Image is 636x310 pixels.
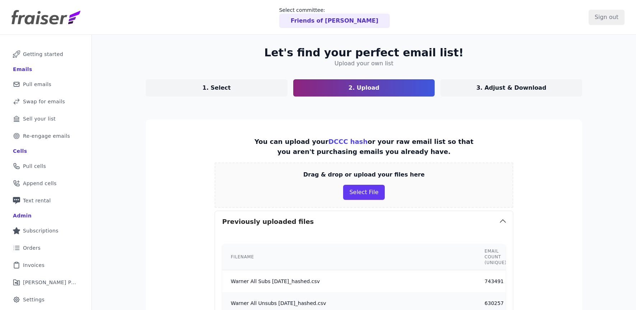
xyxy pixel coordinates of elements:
[476,244,515,270] th: Email count (unique)
[23,197,51,204] span: Text rental
[6,193,86,208] a: Text rental
[146,79,287,97] a: 1. Select
[23,163,46,170] span: Pull cells
[252,137,476,157] p: You can upload your or your raw email list so that you aren't purchasing emails you already have.
[6,94,86,109] a: Swap for emails
[303,170,425,179] p: Drag & drop or upload your files here
[23,262,45,269] span: Invoices
[11,10,80,24] img: Fraiser Logo
[264,46,463,59] h2: Let's find your perfect email list!
[349,84,379,92] p: 2. Upload
[6,223,86,239] a: Subscriptions
[23,115,56,122] span: Sell your list
[328,138,368,145] a: DCCC hash
[589,10,625,25] input: Sign out
[23,227,59,234] span: Subscriptions
[6,240,86,256] a: Orders
[335,59,393,68] h4: Upload your own list
[291,17,378,25] p: Friends of [PERSON_NAME]
[23,296,45,303] span: Settings
[23,81,51,88] span: Pull emails
[23,180,57,187] span: Append cells
[13,66,32,73] div: Emails
[6,257,86,273] a: Invoices
[6,158,86,174] a: Pull cells
[222,217,314,227] h3: Previously uploaded files
[6,46,86,62] a: Getting started
[476,270,515,292] td: 743491
[13,147,27,155] div: Cells
[222,270,476,292] td: Warner All Subs [DATE]_hashed.csv
[6,111,86,127] a: Sell your list
[23,244,41,252] span: Orders
[215,211,513,232] button: Previously uploaded files
[293,79,435,97] a: 2. Upload
[23,279,77,286] span: [PERSON_NAME] Performance
[6,274,86,290] a: [PERSON_NAME] Performance
[23,98,65,105] span: Swap for emails
[343,185,384,200] button: Select File
[23,132,70,140] span: Re-engage emails
[6,292,86,307] a: Settings
[476,84,546,92] p: 3. Adjust & Download
[202,84,231,92] p: 1. Select
[279,6,390,28] a: Select committee: Friends of [PERSON_NAME]
[222,244,476,270] th: Filename
[279,6,390,14] p: Select committee:
[6,128,86,144] a: Re-engage emails
[440,79,582,97] a: 3. Adjust & Download
[6,175,86,191] a: Append cells
[23,51,63,58] span: Getting started
[13,212,32,219] div: Admin
[6,76,86,92] a: Pull emails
